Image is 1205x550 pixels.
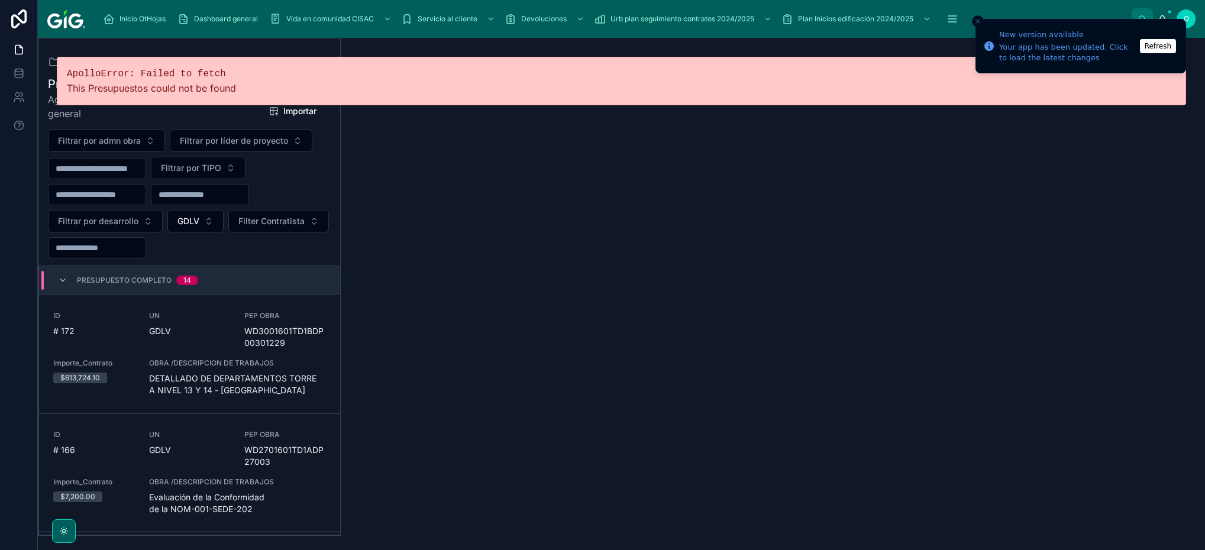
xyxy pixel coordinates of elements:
span: PEP OBRA [244,311,326,321]
span: Filtrar por admn obra [58,135,141,147]
span: Vida en comunidad CISAC [286,14,374,24]
span: DETALLADO DE DEPARTAMENTOS TORRE A NIVEL 13 Y 14 - [GEOGRAPHIC_DATA] [149,373,326,396]
span: # 172 [53,325,135,337]
span: GDLV [149,444,171,456]
pre: ApolloError: Failed to fetch [67,67,1176,81]
span: Evaluación de la Conformidad de la NOM-001-SEDE-202 [149,491,326,515]
a: Inicio OtHojas [99,8,174,30]
span: UN [149,430,231,439]
span: Filtrar por TIPO [161,162,221,174]
button: Refresh [1140,39,1176,53]
span: GDLV [149,325,171,337]
button: Select Button [151,157,245,179]
span: WD2701601TD1ADP27003 [244,444,326,468]
span: Dashboard general [194,14,258,24]
a: Vida en comunidad CISAC [266,8,398,30]
div: 14 [183,276,191,285]
button: Select Button [228,210,329,232]
a: Plan Inicios edificación 2024/2025 [778,8,937,30]
span: Servicio al cliente [418,14,477,24]
div: New version available [999,29,1136,41]
a: ID# 166UNGDLVPEP OBRAWD2701601TD1ADP27003Importe_Contrato$7,200.00OBRA /DESCRIPCION DE TRABAJOSEv... [39,413,340,532]
button: Select Button [48,210,163,232]
a: Devoluciones [501,8,590,30]
img: App logo [47,9,85,28]
span: Filter Contratista [238,215,305,227]
span: Importe_Contrato [53,477,135,487]
span: Inicio OtHojas [119,14,166,24]
a: ID# 172UNGDLVPEP OBRAWD3001601TD1BDP00301229Importe_Contrato$613,724.10OBRA /DESCRIPCION DE TRABA... [39,295,340,413]
span: Filtrar por líder de proyecto [180,135,288,147]
a: Dashboard general [174,8,266,30]
div: scrollable content [95,6,1132,32]
span: Plan Inicios edificación 2024/2025 [798,14,913,24]
span: PEP OBRA [244,430,326,439]
span: Presupuesto Completo [77,276,172,285]
div: $7,200.00 [60,491,95,502]
a: Urb plan seguimiento contratos 2024/2025 [590,8,778,30]
span: O [1184,14,1189,24]
span: GDLV [177,215,199,227]
button: Select Button [48,130,165,152]
span: ID [53,311,135,321]
span: Devoluciones [521,14,567,24]
div: Your app has been updated. Click to load the latest changes [999,42,1136,63]
span: UN [149,311,231,321]
span: Filtrar por desarrollo [58,215,138,227]
span: ID [53,430,135,439]
button: Select Button [167,210,224,232]
span: OBRA /DESCRIPCION DE TRABAJOS [149,358,326,368]
span: Importe_Contrato [53,358,135,368]
div: $613,724.10 [60,373,100,383]
span: # 166 [53,444,135,456]
button: Select Button [170,130,312,152]
span: WD3001601TD1BDP00301229 [244,325,326,349]
a: Servicio al cliente [398,8,501,30]
button: Close toast [972,15,984,27]
span: Urb plan seguimiento contratos 2024/2025 [610,14,754,24]
span: OBRA /DESCRIPCION DE TRABAJOS [149,477,326,487]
